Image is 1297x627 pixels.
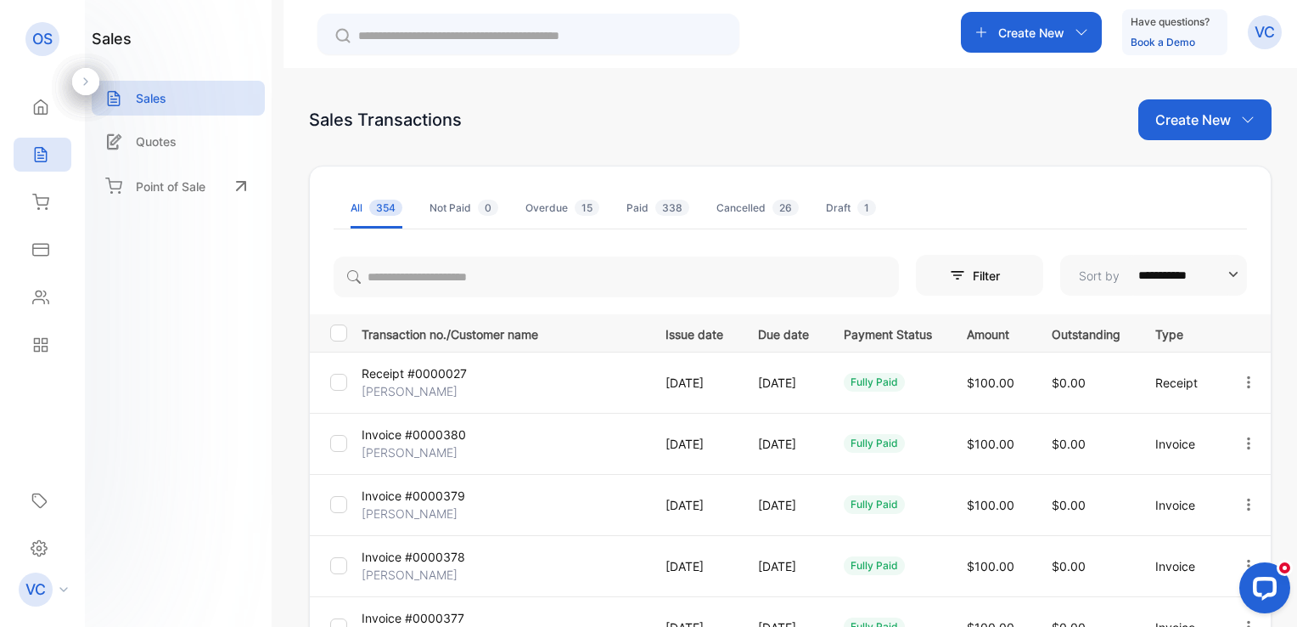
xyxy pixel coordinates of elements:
[1155,110,1231,130] p: Create New
[362,322,644,343] p: Transaction no./Customer name
[844,373,905,392] div: fully paid
[362,566,458,584] p: [PERSON_NAME]
[1131,14,1210,31] p: Have questions?
[967,437,1014,451] span: $100.00
[362,548,465,566] p: Invoice #0000378
[844,495,905,514] div: fully paid
[758,496,809,514] p: [DATE]
[758,374,809,392] p: [DATE]
[362,382,458,400] p: [PERSON_NAME]
[665,435,723,453] p: [DATE]
[92,27,132,50] h1: sales
[478,200,498,216] span: 0
[1079,267,1120,285] p: Sort by
[1131,36,1195,48] a: Book a Demo
[1155,374,1205,392] p: Receipt
[1052,559,1086,573] span: $0.00
[1138,99,1272,140] button: Create New
[1155,496,1205,514] p: Invoice
[136,133,177,150] p: Quotes
[1052,498,1086,512] span: $0.00
[362,609,464,627] p: Invoice #0000377
[844,556,905,575] div: fully paid
[967,498,1014,512] span: $100.00
[1255,21,1275,43] p: VC
[967,322,1017,343] p: Amount
[665,496,723,514] p: [DATE]
[1155,435,1205,453] p: Invoice
[136,178,205,195] p: Point of Sale
[844,322,932,343] p: Payment Status
[25,579,46,601] p: VC
[857,200,876,216] span: 1
[665,374,723,392] p: [DATE]
[626,201,689,216] div: Paid
[967,559,1014,573] span: $100.00
[1052,437,1086,451] span: $0.00
[369,200,402,216] span: 354
[1226,556,1297,627] iframe: LiveChat chat widget
[362,487,465,505] p: Invoice #0000379
[362,505,458,522] p: [PERSON_NAME]
[758,435,809,453] p: [DATE]
[92,167,265,205] a: Point of Sale
[1052,322,1120,343] p: Outstanding
[758,322,809,343] p: Due date
[92,81,265,116] a: Sales
[826,201,876,216] div: Draft
[655,200,689,216] span: 338
[32,28,53,50] p: OS
[1052,376,1086,390] span: $0.00
[665,557,723,575] p: [DATE]
[92,124,265,159] a: Quotes
[136,89,166,107] p: Sales
[362,443,458,461] p: [PERSON_NAME]
[1248,12,1282,53] button: VC
[772,200,799,216] span: 26
[430,201,498,216] div: Not Paid
[309,107,462,133] div: Sales Transactions
[998,24,1064,42] p: Create New
[961,12,1102,53] button: Create New
[351,201,402,216] div: All
[1155,322,1205,343] p: Type
[716,201,799,216] div: Cancelled
[1060,255,1247,296] button: Sort by
[362,364,467,382] p: Receipt #0000027
[525,201,599,216] div: Overdue
[758,557,809,575] p: [DATE]
[967,376,1014,390] span: $100.00
[665,322,723,343] p: Issue date
[1155,557,1205,575] p: Invoice
[575,200,599,216] span: 15
[844,434,905,453] div: fully paid
[362,426,466,443] p: Invoice #0000380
